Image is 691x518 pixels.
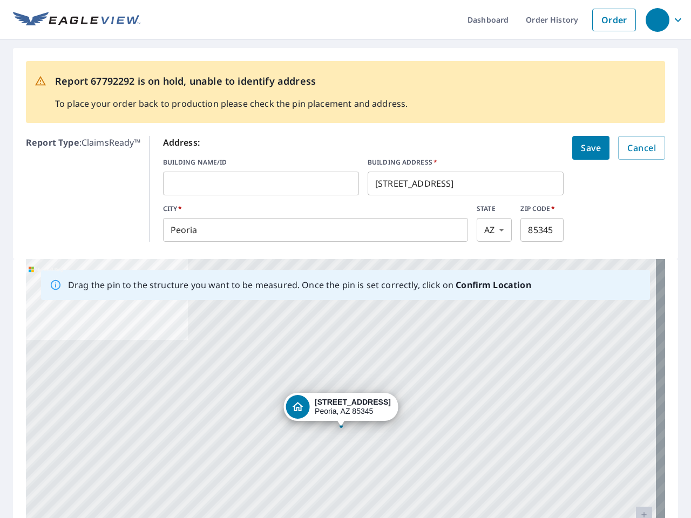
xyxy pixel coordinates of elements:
[456,279,531,291] b: Confirm Location
[26,136,141,242] p: : ClaimsReady™
[484,225,494,235] em: AZ
[55,74,408,88] p: Report 67792292 is on hold, unable to identify address
[68,278,531,291] p: Drag the pin to the structure you want to be measured. Once the pin is set correctly, click on
[55,97,408,110] p: To place your order back to production please check the pin placement and address.
[520,204,564,214] label: ZIP CODE
[477,204,512,214] label: STATE
[368,158,564,167] label: BUILDING ADDRESS
[572,136,609,160] button: Save
[26,137,79,148] b: Report Type
[627,140,656,155] span: Cancel
[477,218,512,242] div: AZ
[163,204,468,214] label: CITY
[163,158,359,167] label: BUILDING NAME/ID
[13,12,140,28] img: EV Logo
[163,136,564,149] p: Address:
[283,393,398,426] div: Dropped pin, building 1, Residential property, 10951 N 91st Ave Lot 278 Peoria, AZ 85345
[315,398,391,416] div: Peoria, AZ 85345
[315,398,391,406] strong: [STREET_ADDRESS]
[618,136,665,160] button: Cancel
[592,9,636,31] a: Order
[581,140,601,155] span: Save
